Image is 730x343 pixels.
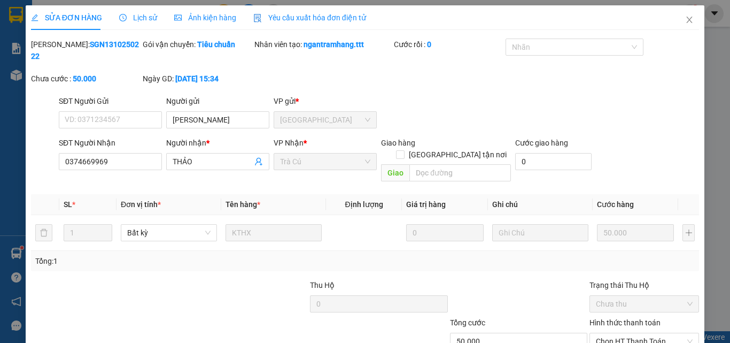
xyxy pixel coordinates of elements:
label: Cước giao hàng [515,139,568,147]
div: THU MAI [69,33,178,46]
span: Cước hàng [597,200,634,209]
b: 50.000 [73,74,96,83]
span: Định lượng [345,200,383,209]
div: SĐT Người Nhận [59,137,162,149]
span: Bất kỳ [127,225,211,241]
div: [GEOGRAPHIC_DATA] [69,9,178,33]
input: Ghi Chú [492,224,588,241]
div: SĐT Người Gửi [59,95,162,107]
span: SL [64,200,72,209]
b: Tiêu chuẩn [197,40,235,49]
span: close [685,16,694,24]
span: Tên hàng [226,200,260,209]
b: [DATE] 15:34 [175,74,219,83]
span: Thu Hộ [310,281,335,289]
span: Đơn vị tính [121,200,161,209]
span: Ảnh kiện hàng [174,13,236,22]
span: SỬA ĐƠN HÀNG [31,13,102,22]
div: Tổng: 1 [35,255,283,267]
button: delete [35,224,52,241]
div: Người nhận [166,137,269,149]
span: Lịch sử [119,13,157,22]
div: Ngày GD: [143,73,252,85]
button: Close [674,5,704,35]
span: Giao [381,164,409,181]
div: VP gửi [274,95,377,107]
div: Chưa cước : [31,73,141,85]
span: picture [174,14,182,21]
span: Chưa thu [596,296,693,312]
span: Giao hàng [381,139,415,147]
div: Gói vận chuyển: [143,39,252,50]
th: Ghi chú [488,194,593,215]
img: icon [253,14,262,22]
input: Dọc đường [409,164,511,181]
div: 0796664168 [69,46,178,61]
div: [PERSON_NAME]: [31,39,141,62]
div: Nhân viên tạo: [254,39,392,50]
button: plus [682,224,695,241]
div: Trà Cú [9,9,62,22]
b: ngantramhang.ttt [304,40,364,49]
input: VD: Bàn, Ghế [226,224,322,241]
span: CC : [68,70,83,81]
span: VP Nhận [274,139,304,147]
span: clock-circle [119,14,127,21]
span: Nhận: [69,9,95,20]
div: Cước rồi : [394,39,503,50]
input: 0 [406,224,483,241]
span: Sài Gòn [280,112,370,128]
div: Trạng thái Thu Hộ [589,279,699,291]
span: Trà Cú [280,154,370,170]
input: Cước giao hàng [515,153,592,170]
span: user-add [254,157,263,166]
span: Yêu cầu xuất hóa đơn điện tử [253,13,366,22]
label: Hình thức thanh toán [589,318,661,327]
span: Tổng cước [450,318,485,327]
span: Giá trị hàng [406,200,446,209]
span: [GEOGRAPHIC_DATA] tận nơi [405,149,511,161]
b: 0 [427,40,431,49]
span: edit [31,14,38,21]
input: 0 [597,224,674,241]
div: 30.000 [68,67,179,82]
div: Người gửi [166,95,269,107]
span: Gửi: [9,10,26,21]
